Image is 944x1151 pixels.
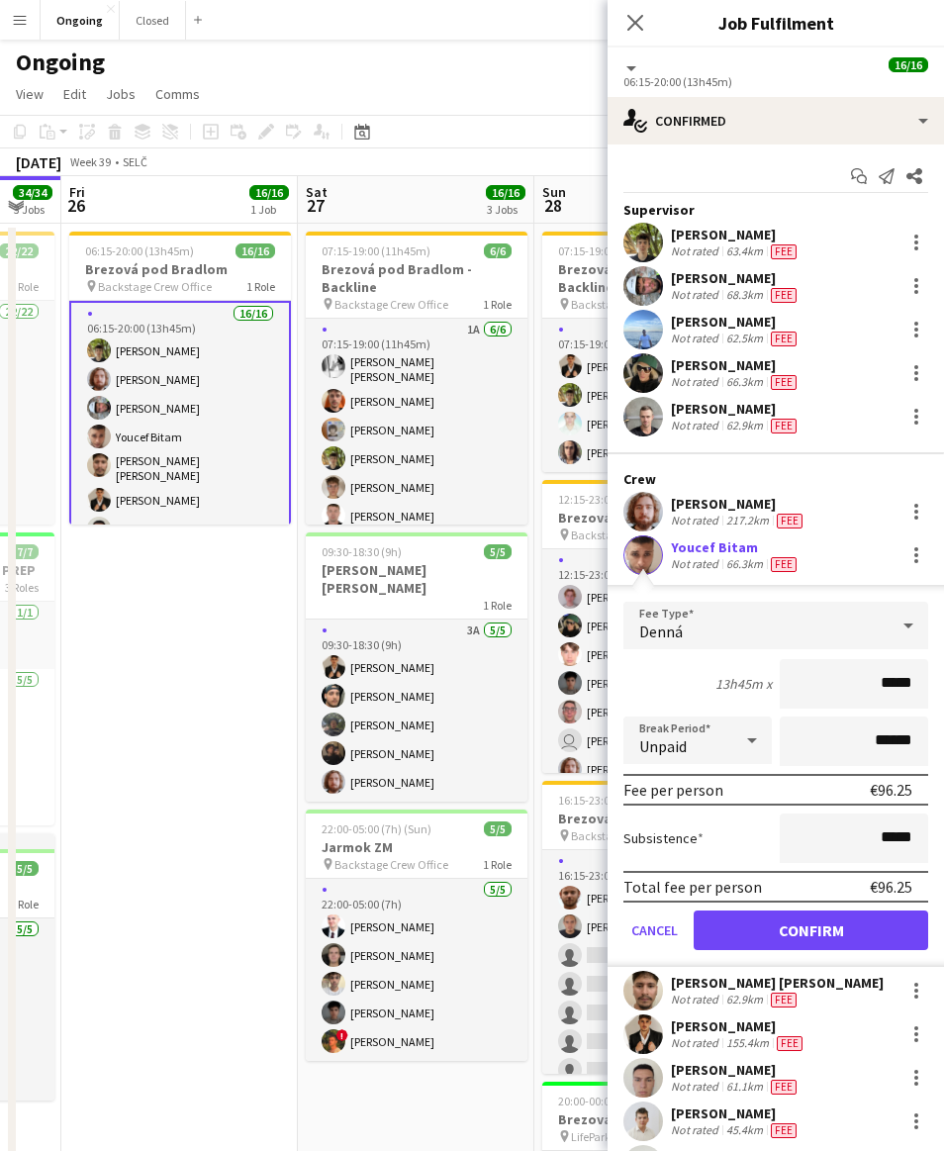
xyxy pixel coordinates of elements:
[870,877,912,897] div: €96.25
[671,1122,722,1138] div: Not rated
[571,1129,641,1144] span: LifePark Sklad
[41,1,120,40] button: Ongoing
[155,85,200,103] span: Comms
[69,232,291,525] app-job-card: 06:15-20:00 (13h45m)16/16Brezová pod Bradlom Backstage Crew Office1 Role16/1606:15-20:00 (13h45m)...
[16,152,61,172] div: [DATE]
[771,1123,797,1138] span: Fee
[16,48,105,77] h1: Ongoing
[571,297,685,312] span: Backstage Crew Office
[483,598,512,613] span: 1 Role
[722,1122,767,1138] div: 45.4km
[722,1079,767,1095] div: 61.1km
[671,1061,801,1079] div: [PERSON_NAME]
[722,992,767,1007] div: 62.9km
[542,781,764,1074] app-job-card: 16:15-23:00 (6h45m)2/10Brezová pod Bradlom Backstage Crew Office1 Role1A2/1016:15-23:00 (6h45m)[P...
[722,418,767,433] div: 62.9km
[558,492,667,507] span: 12:15-23:00 (10h45m)
[66,194,85,217] span: 26
[10,897,39,911] span: 1 Role
[722,374,767,390] div: 66.3km
[671,331,722,346] div: Not rated
[715,675,772,693] div: 13h45m x
[246,279,275,294] span: 1 Role
[767,374,801,390] div: Crew has different fees then in role
[486,185,525,200] span: 16/16
[671,556,722,572] div: Not rated
[65,154,115,169] span: Week 39
[671,374,722,390] div: Not rated
[11,861,39,876] span: 5/5
[767,331,801,346] div: Crew has different fees then in role
[334,297,448,312] span: Backstage Crew Office
[767,1122,801,1138] div: Crew has different fees then in role
[771,557,797,572] span: Fee
[671,1079,722,1095] div: Not rated
[106,85,136,103] span: Jobs
[484,243,512,258] span: 6/6
[55,81,94,107] a: Edit
[722,1035,773,1051] div: 155.4km
[671,356,801,374] div: [PERSON_NAME]
[487,202,524,217] div: 3 Jobs
[671,400,801,418] div: [PERSON_NAME]
[777,514,802,528] span: Fee
[11,544,39,559] span: 7/7
[773,1035,806,1051] div: Crew has different fees then in role
[623,829,704,847] label: Subsistence
[671,313,801,331] div: [PERSON_NAME]
[671,418,722,433] div: Not rated
[771,375,797,390] span: Fee
[306,232,527,525] app-job-card: 07:15-19:00 (11h45m)6/6Brezová pod Bradlom - Backline Backstage Crew Office1 Role1A6/607:15-19:00...
[306,319,527,535] app-card-role: 1A6/607:15-19:00 (11h45m)[PERSON_NAME] [PERSON_NAME][PERSON_NAME][PERSON_NAME][PERSON_NAME][PERSO...
[722,556,767,572] div: 66.3km
[671,538,801,556] div: Youcef Bitam
[889,57,928,72] span: 16/16
[8,81,51,107] a: View
[722,513,773,528] div: 217.2km
[484,821,512,836] span: 5/5
[671,513,722,528] div: Not rated
[322,243,430,258] span: 07:15-19:00 (11h45m)
[147,81,208,107] a: Comms
[671,1035,722,1051] div: Not rated
[722,243,767,259] div: 63.4km
[671,974,884,992] div: [PERSON_NAME] [PERSON_NAME]
[322,821,431,836] span: 22:00-05:00 (7h) (Sun)
[249,185,289,200] span: 16/16
[85,243,194,258] span: 06:15-20:00 (13h45m)
[542,319,764,472] app-card-role: 2A4/407:15-19:00 (11h45m)[PERSON_NAME][PERSON_NAME][PERSON_NAME][PERSON_NAME]
[767,556,801,572] div: Crew has different fees then in role
[14,202,51,217] div: 3 Jobs
[623,877,762,897] div: Total fee per person
[671,495,806,513] div: [PERSON_NAME]
[306,532,527,802] app-job-card: 09:30-18:30 (9h)5/5[PERSON_NAME] [PERSON_NAME]1 Role3A5/509:30-18:30 (9h)[PERSON_NAME][PERSON_NAM...
[336,1029,348,1041] span: !
[767,243,801,259] div: Crew has different fees then in role
[542,183,566,201] span: Sun
[542,810,764,827] h3: Brezová pod Bradlom
[542,232,764,472] app-job-card: 07:15-19:00 (11h45m)4/4Brezová pod Bradlom - Backline (4) Backstage Crew Office1 Role2A4/407:15-1...
[623,911,686,950] button: Cancel
[69,301,291,809] app-card-role: 16/1606:15-20:00 (13h45m)[PERSON_NAME][PERSON_NAME][PERSON_NAME]Youcef Bitam[PERSON_NAME] [PERSON...
[542,480,764,773] div: 12:15-23:00 (10h45m)19/19Brezová pod Bradlom (20) Backstage Crew Office1 Role19/1912:15-23:00 (10...
[69,260,291,278] h3: Brezová pod Bradlom
[671,1104,801,1122] div: [PERSON_NAME]
[542,260,764,296] h3: Brezová pod Bradlom - Backline (4)
[322,544,402,559] span: 09:30-18:30 (9h)
[608,10,944,36] h3: Job Fulfilment
[120,1,186,40] button: Closed
[306,879,527,1061] app-card-role: 5/522:00-05:00 (7h)[PERSON_NAME][PERSON_NAME][PERSON_NAME][PERSON_NAME]![PERSON_NAME]
[671,1017,806,1035] div: [PERSON_NAME]
[98,81,143,107] a: Jobs
[571,528,685,542] span: Backstage Crew Office
[306,838,527,856] h3: Jarmok ZM
[306,810,527,1061] app-job-card: 22:00-05:00 (7h) (Sun)5/5Jarmok ZM Backstage Crew Office1 Role5/522:00-05:00 (7h)[PERSON_NAME][PE...
[771,244,797,259] span: Fee
[771,288,797,303] span: Fee
[870,780,912,800] div: €96.25
[694,911,928,950] button: Confirm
